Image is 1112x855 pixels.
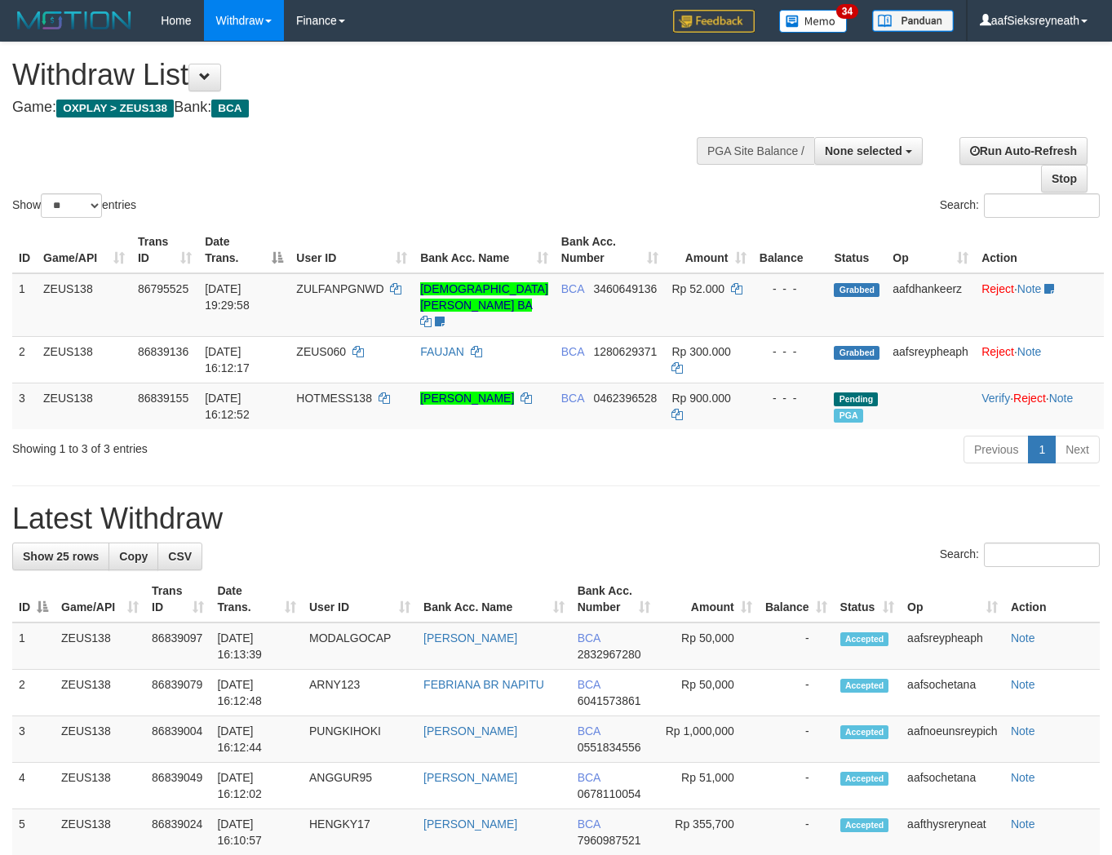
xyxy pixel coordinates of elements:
a: [PERSON_NAME] [423,817,517,831]
th: Date Trans.: activate to sort column descending [198,227,290,273]
th: Status [827,227,886,273]
span: Copy 6041573861 to clipboard [578,694,641,707]
th: Balance: activate to sort column ascending [759,576,834,622]
span: Marked by aafnoeunsreypich [834,409,862,423]
a: Reject [981,345,1014,358]
td: 2 [12,336,37,383]
td: 3 [12,383,37,429]
a: Next [1055,436,1100,463]
a: Note [1017,282,1042,295]
th: Game/API: activate to sort column ascending [37,227,131,273]
td: - [759,716,834,763]
span: OXPLAY > ZEUS138 [56,100,174,117]
span: Accepted [840,632,889,646]
td: aafsochetana [901,763,1004,809]
td: Rp 51,000 [657,763,758,809]
th: Amount: activate to sort column ascending [657,576,758,622]
span: 34 [836,4,858,19]
span: BCA [211,100,248,117]
span: Copy 7960987521 to clipboard [578,834,641,847]
a: Reject [1013,392,1046,405]
select: Showentries [41,193,102,218]
a: Note [1011,631,1035,645]
div: - - - [760,390,822,406]
span: Copy 0551834556 to clipboard [578,741,641,754]
span: BCA [578,631,600,645]
span: Grabbed [834,346,879,360]
td: MODALGOCAP [303,622,417,670]
a: Note [1011,817,1035,831]
span: BCA [578,678,600,691]
span: Accepted [840,679,889,693]
th: Game/API: activate to sort column ascending [55,576,145,622]
span: ZULFANPGNWD [296,282,383,295]
th: Status: activate to sort column ascending [834,576,902,622]
h4: Game: Bank: [12,100,725,116]
input: Search: [984,193,1100,218]
span: Pending [834,392,878,406]
button: None selected [814,137,923,165]
th: Trans ID: activate to sort column ascending [145,576,210,622]
a: Verify [981,392,1010,405]
td: 3 [12,716,55,763]
span: HOTMESS138 [296,392,372,405]
div: - - - [760,343,822,360]
td: 86839097 [145,622,210,670]
span: Rp 900.000 [671,392,730,405]
td: 86839004 [145,716,210,763]
a: Note [1011,678,1035,691]
td: ZEUS138 [55,763,145,809]
img: panduan.png [872,10,954,32]
span: BCA [578,724,600,738]
th: Action [975,227,1104,273]
td: aafsochetana [901,670,1004,716]
span: None selected [825,144,902,157]
th: Bank Acc. Name: activate to sort column ascending [417,576,571,622]
td: [DATE] 16:12:44 [210,716,303,763]
td: 86839049 [145,763,210,809]
td: PUNGKIHOKI [303,716,417,763]
td: ZEUS138 [37,273,131,337]
th: ID [12,227,37,273]
th: Action [1004,576,1100,622]
a: Run Auto-Refresh [959,137,1088,165]
td: ZEUS138 [37,383,131,429]
span: Show 25 rows [23,550,99,563]
th: Amount: activate to sort column ascending [665,227,752,273]
span: Copy 3460649136 to clipboard [593,282,657,295]
a: Note [1011,771,1035,784]
td: Rp 1,000,000 [657,716,758,763]
td: ZEUS138 [55,670,145,716]
td: ZEUS138 [55,716,145,763]
div: Showing 1 to 3 of 3 entries [12,434,451,457]
span: BCA [578,771,600,784]
label: Search: [940,543,1100,567]
a: Note [1049,392,1074,405]
span: BCA [561,345,584,358]
img: Button%20Memo.svg [779,10,848,33]
span: [DATE] 16:12:17 [205,345,250,374]
th: User ID: activate to sort column ascending [290,227,414,273]
td: 86839079 [145,670,210,716]
td: 4 [12,763,55,809]
a: [PERSON_NAME] [423,631,517,645]
th: Bank Acc. Name: activate to sort column ascending [414,227,555,273]
span: Copy 0462396528 to clipboard [593,392,657,405]
td: ARNY123 [303,670,417,716]
span: [DATE] 19:29:58 [205,282,250,312]
span: 86839155 [138,392,188,405]
td: 1 [12,622,55,670]
a: Note [1011,724,1035,738]
span: Copy 0678110054 to clipboard [578,787,641,800]
a: Note [1017,345,1042,358]
div: PGA Site Balance / [697,137,814,165]
a: [DEMOGRAPHIC_DATA][PERSON_NAME] BA [420,282,548,312]
img: MOTION_logo.png [12,8,136,33]
td: 1 [12,273,37,337]
th: Trans ID: activate to sort column ascending [131,227,198,273]
a: CSV [157,543,202,570]
span: Grabbed [834,283,879,297]
th: Date Trans.: activate to sort column ascending [210,576,303,622]
th: Op: activate to sort column ascending [886,227,975,273]
a: Show 25 rows [12,543,109,570]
